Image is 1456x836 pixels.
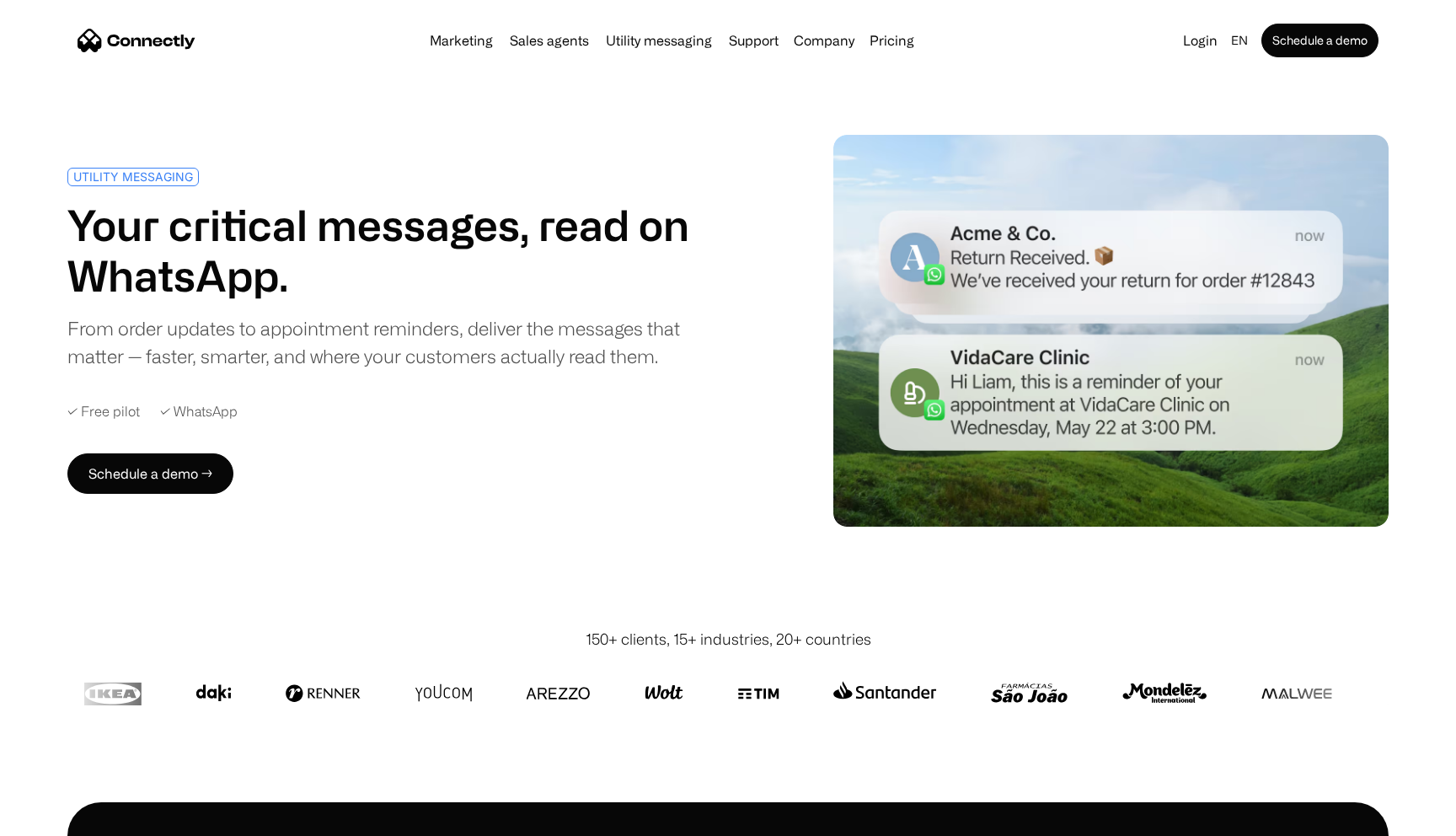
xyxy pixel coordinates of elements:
ul: Language list [34,807,101,830]
div: Company [789,29,859,52]
div: ✓ WhatsApp [160,404,238,420]
div: en [1231,29,1248,52]
a: Sales agents [503,34,596,47]
aside: Language selected: English [17,805,101,830]
a: Schedule a demo → [67,453,233,494]
a: Login [1176,29,1224,52]
h1: Your critical messages, read on WhatsApp. [67,200,720,301]
a: Utility messaging [599,34,719,47]
div: en [1224,29,1258,52]
div: ✓ Free pilot [67,404,140,420]
a: Pricing [863,34,921,47]
div: 150+ clients, 15+ industries, 20+ countries [586,628,871,651]
div: UTILITY MESSAGING [73,170,193,183]
div: From order updates to appointment reminders, deliver the messages that matter — faster, smarter, ... [67,314,720,370]
a: home [78,28,195,53]
div: Company [794,29,854,52]
a: Support [722,34,785,47]
a: Schedule a demo [1261,24,1378,57]
a: Marketing [423,34,500,47]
